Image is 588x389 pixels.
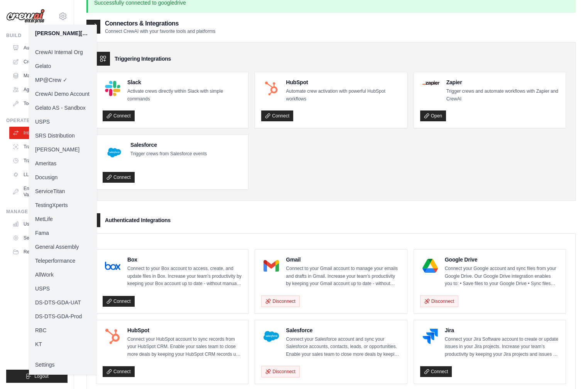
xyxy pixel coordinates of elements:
img: Slack Logo [105,81,120,96]
div: Manage [6,209,68,215]
a: Open [420,110,446,121]
h4: Google Drive [445,256,559,263]
a: Connect [103,172,135,183]
a: KT [29,337,97,351]
span: Logout [34,373,49,379]
img: Salesforce Logo [105,143,123,162]
p: Connect your Salesforce account and sync your Salesforce accounts, contacts, leads, or opportunit... [286,336,400,358]
a: CrewAI Internal Org [29,45,97,59]
button: Logout [6,370,68,383]
div: [PERSON_NAME][EMAIL_ADDRESS][DOMAIN_NAME] [35,29,91,37]
h4: HubSpot [127,326,242,334]
h3: Authenticated Integrations [105,216,171,224]
a: Connect [103,296,135,307]
a: Environment Variables [9,182,68,201]
a: Agents [9,83,68,96]
a: Docusign [29,170,97,184]
a: [PERSON_NAME] [29,143,97,156]
a: SRS Distribution [29,129,97,143]
button: Disconnect [261,366,299,377]
img: Zapier Logo [422,81,439,85]
img: Salesforce Logo [264,329,279,344]
h4: Zapier [446,78,559,86]
a: USPS [29,282,97,296]
a: Gelato AS - Sandbox [29,101,97,115]
p: Trigger crews from Salesforce events [130,150,207,158]
a: Gelato [29,59,97,73]
button: Disconnect [261,296,299,307]
p: Connect your HubSpot account to sync records from your HubSpot CRM. Enable your sales team to clo... [127,336,242,358]
a: TestingXperts [29,198,97,212]
h4: Slack [127,78,242,86]
span: Resources [24,249,46,255]
p: Connect to your Box account to access, create, and update files in Box. Increase your team’s prod... [127,265,242,288]
a: Trace Events [9,155,68,167]
a: Teleperformance [29,254,97,268]
iframe: Chat Widget [549,352,588,389]
p: Automate crew activation with powerful HubSpot workflows [286,88,400,103]
button: Disconnect [420,296,458,307]
img: Jira Logo [422,329,438,344]
a: Connect [103,366,135,377]
a: DS-DTS-GDA-Prod [29,309,97,323]
a: ServiceTitan [29,184,97,198]
a: USPS [29,115,97,129]
a: Integrations [9,127,68,139]
img: HubSpot Logo [105,329,120,344]
p: Connect your Jira Software account to create or update issues in your Jira projects. Increase you... [445,336,559,358]
h4: HubSpot [286,78,400,86]
a: AllWork [29,268,97,282]
a: Settings [29,358,97,372]
img: Google Drive Logo [422,258,438,273]
a: Connect [420,366,452,377]
a: Fama [29,226,97,240]
div: Build [6,32,68,39]
a: LLM Connections [9,168,68,181]
h4: Gmail [286,256,400,263]
p: Trigger crews and automate workflows with Zapier and CrewAI [446,88,559,103]
h3: Triggering Integrations [115,55,171,63]
img: Box Logo [105,258,120,273]
a: MetLife [29,212,97,226]
h4: Salesforce [130,141,207,149]
a: Crew Studio [9,56,68,68]
a: MP@Crew ✓ [29,73,97,87]
a: Automations [9,42,68,54]
a: Marketplace [9,70,68,82]
a: RBC [29,323,97,337]
img: Logo [6,9,45,24]
a: Settings [9,232,68,244]
button: Resources [9,246,68,258]
img: Gmail Logo [264,258,279,273]
a: General Assembly [29,240,97,254]
a: Tool Registry [9,97,68,110]
p: Activate crews directly within Slack with simple commands [127,88,242,103]
p: Connect CrewAI with your favorite tools and platforms [105,28,215,34]
a: Traces [9,141,68,153]
p: Connect to your Gmail account to manage your emails and drafts in Gmail. Increase your team’s pro... [286,265,400,288]
img: HubSpot Logo [264,81,279,96]
h4: Salesforce [286,326,400,334]
a: Ameritas [29,156,97,170]
p: Connect your Google account and sync files from your Google Drive. Our Google Drive integration e... [445,265,559,288]
a: CrewAI Demo Account [29,87,97,101]
h4: Box [127,256,242,263]
h4: Jira [445,326,559,334]
h2: Connectors & Integrations [105,19,215,28]
a: Usage [9,218,68,230]
div: Operate [6,117,68,124]
a: DS-DTS-GDA-UAT [29,296,97,309]
a: Connect [261,110,293,121]
a: Connect [103,110,135,121]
